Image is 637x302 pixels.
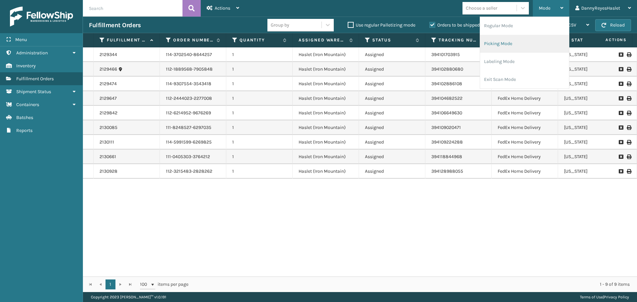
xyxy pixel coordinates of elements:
td: 1 [226,120,293,135]
a: 394106649630 [431,110,462,116]
label: Order Number [173,37,213,43]
td: 1 [226,91,293,106]
td: Haslet (Iron Mountain) [293,62,359,77]
a: 394101703915 [431,52,460,57]
a: 2130661 [100,153,116,160]
li: Picking Mode [480,35,569,53]
td: Assigned [359,150,425,164]
i: Print Label [627,154,631,159]
span: Actions [585,34,631,45]
td: FedEx Home Delivery [492,106,558,120]
span: Batches [16,115,33,120]
i: Request to Be Cancelled [619,96,623,101]
a: 2130928 [100,168,117,175]
i: Print Label [627,96,631,101]
td: 112-6214952-9676269 [160,106,226,120]
div: 1 - 9 of 9 items [198,281,630,288]
td: 1 [226,150,293,164]
a: 394102880680 [431,66,463,72]
td: 111-8248527-6297035 [160,120,226,135]
i: Request to Be Cancelled [619,125,623,130]
td: 1 [226,135,293,150]
a: 394102886108 [431,81,462,87]
td: 111-0405303-3764212 [160,150,226,164]
label: Orders to be shipped [DATE] [429,22,494,28]
i: Request to Be Cancelled [619,169,623,174]
i: Print Label [627,82,631,86]
span: Actions [215,5,230,11]
td: Haslet (Iron Mountain) [293,106,359,120]
td: Assigned [359,91,425,106]
li: Labeling Mode [480,53,569,71]
td: 112-1889568-7905848 [160,62,226,77]
td: [US_STATE] [558,164,624,179]
p: Copyright 2023 [PERSON_NAME]™ v 1.0.191 [91,292,166,302]
td: Haslet (Iron Mountain) [293,164,359,179]
label: Tracking Number [439,37,479,43]
td: [US_STATE] [558,106,624,120]
td: Assigned [359,135,425,150]
i: Request to Be Cancelled [619,67,623,72]
td: Haslet (Iron Mountain) [293,135,359,150]
td: 1 [226,47,293,62]
i: Print Label [627,111,631,115]
td: [US_STATE] [558,135,624,150]
span: items per page [140,279,188,289]
td: Haslet (Iron Mountain) [293,77,359,91]
i: Print Label [627,125,631,130]
a: 2129842 [100,110,117,116]
i: Print Label [627,67,631,72]
label: State [571,37,611,43]
label: Fulfillment Order Id [107,37,147,43]
button: Reload [595,19,631,31]
label: Assigned Warehouse [299,37,346,43]
td: 112-2444023-2277008 [160,91,226,106]
td: Assigned [359,77,425,91]
td: Haslet (Iron Mountain) [293,120,359,135]
a: 2129344 [100,51,117,58]
a: 394109224288 [431,139,463,145]
span: Administration [16,50,48,56]
i: Print Label [627,140,631,145]
a: 394104682522 [431,95,462,101]
span: Fulfillment Orders [16,76,54,82]
span: Inventory [16,63,36,69]
a: 2129474 [100,81,117,87]
td: Haslet (Iron Mountain) [293,150,359,164]
i: Request to Be Cancelled [619,111,623,115]
i: Request to Be Cancelled [619,82,623,86]
a: Privacy Policy [604,295,629,299]
a: 394128988055 [431,168,463,174]
td: 1 [226,62,293,77]
td: Haslet (Iron Mountain) [293,91,359,106]
a: Terms of Use [580,295,603,299]
div: Choose a seller [466,5,497,12]
a: 394118844968 [431,154,462,159]
td: Assigned [359,164,425,179]
i: Request to Be Cancelled [619,52,623,57]
td: 1 [226,164,293,179]
td: FedEx Home Delivery [492,91,558,106]
a: 2129647 [100,95,117,102]
a: 394109020471 [431,125,461,130]
span: Containers [16,102,39,107]
span: Menu [15,37,27,42]
i: Print Label [627,52,631,57]
td: FedEx Home Delivery [492,150,558,164]
td: 1 [226,77,293,91]
td: [US_STATE] [558,120,624,135]
td: FedEx Home Delivery [492,164,558,179]
h3: Fulfillment Orders [89,21,141,29]
td: Assigned [359,62,425,77]
td: 114-9307554-3543418 [160,77,226,91]
td: Assigned [359,106,425,120]
span: Shipment Status [16,89,51,94]
label: Status [372,37,412,43]
i: Request to Be Cancelled [619,154,623,159]
img: logo [10,7,73,27]
td: [US_STATE] [558,150,624,164]
span: Reports [16,128,33,133]
td: FedEx Home Delivery [492,135,558,150]
li: Exit Scan Mode [480,71,569,89]
td: 114-3702540-8644257 [160,47,226,62]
